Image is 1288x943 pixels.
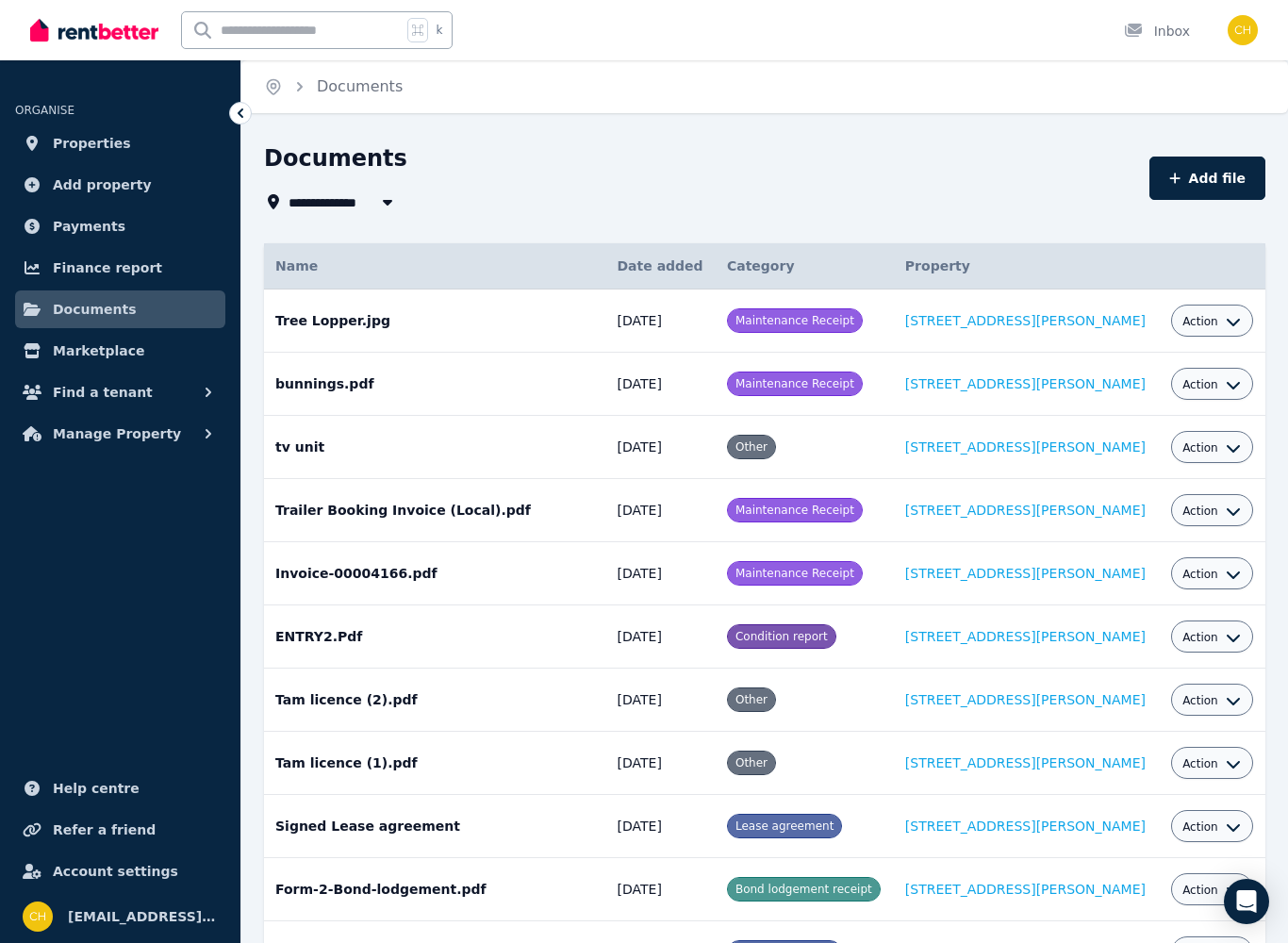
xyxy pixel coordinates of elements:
span: Maintenance Receipt [735,377,854,390]
td: [DATE] [606,353,716,416]
a: Add property [15,166,225,204]
a: [STREET_ADDRESS][PERSON_NAME] [905,629,1146,644]
span: Other [735,693,768,706]
img: RentBetter [30,16,158,44]
div: Open Intercom Messenger [1224,879,1269,924]
button: Action [1182,883,1241,898]
a: Finance report [15,249,225,287]
td: [DATE] [606,416,716,479]
a: Documents [317,77,403,95]
span: Payments [53,215,125,238]
td: Trailer Booking Invoice (Local).pdf [264,479,606,542]
span: Other [735,440,768,454]
button: Action [1182,440,1241,455]
span: Action [1182,630,1218,645]
span: Documents [53,298,137,321]
span: Marketplace [53,339,144,362]
button: Action [1182,630,1241,645]
th: Category [716,243,894,290]
th: Property [894,243,1160,290]
span: Add property [53,174,152,196]
span: ORGANISE [15,104,74,117]
td: [DATE] [606,732,716,795]
span: Help centre [53,777,140,800]
span: Properties [53,132,131,155]
span: Action [1182,377,1218,392]
td: [DATE] [606,605,716,669]
span: [EMAIL_ADDRESS][DOMAIN_NAME] [68,905,218,928]
a: [STREET_ADDRESS][PERSON_NAME] [905,313,1146,328]
span: Action [1182,693,1218,708]
td: Tam licence (2).pdf [264,669,606,732]
td: [DATE] [606,669,716,732]
a: Refer a friend [15,811,225,849]
span: Maintenance Receipt [735,567,854,580]
span: Action [1182,504,1218,519]
a: [STREET_ADDRESS][PERSON_NAME] [905,755,1146,770]
td: bunnings.pdf [264,353,606,416]
td: tv unit [264,416,606,479]
button: Action [1182,314,1241,329]
a: [STREET_ADDRESS][PERSON_NAME] [905,882,1146,897]
button: Manage Property [15,415,225,453]
h1: Documents [264,143,407,174]
span: Action [1182,314,1218,329]
button: Add file [1149,157,1265,200]
span: Finance report [53,256,162,279]
td: Invoice-00004166.pdf [264,542,606,605]
a: Marketplace [15,332,225,370]
td: ENTRY2.Pdf [264,605,606,669]
td: [DATE] [606,542,716,605]
span: Account settings [53,860,178,883]
a: Payments [15,207,225,245]
td: [DATE] [606,795,716,858]
a: [STREET_ADDRESS][PERSON_NAME] [905,692,1146,707]
button: Action [1182,377,1241,392]
span: Action [1182,883,1218,898]
td: Tree Lopper.jpg [264,290,606,353]
span: Other [735,756,768,769]
span: Find a tenant [53,381,153,404]
span: Name [275,258,318,273]
span: Action [1182,440,1218,455]
img: christine040863@gmail.com [23,902,53,932]
td: Signed Lease agreement [264,795,606,858]
nav: Breadcrumb [241,60,425,113]
td: Form-2-Bond-lodgement.pdf [264,858,606,921]
a: Help centre [15,769,225,807]
a: Documents [15,290,225,328]
a: Account settings [15,852,225,890]
td: Tam licence (1).pdf [264,732,606,795]
a: [STREET_ADDRESS][PERSON_NAME] [905,819,1146,834]
span: k [436,23,442,38]
button: Action [1182,504,1241,519]
span: Bond lodgement receipt [735,883,872,896]
a: [STREET_ADDRESS][PERSON_NAME] [905,566,1146,581]
span: Refer a friend [53,819,156,841]
a: [STREET_ADDRESS][PERSON_NAME] [905,376,1146,391]
button: Find a tenant [15,373,225,411]
a: [STREET_ADDRESS][PERSON_NAME] [905,503,1146,518]
th: Date added [606,243,716,290]
td: [DATE] [606,290,716,353]
img: christine040863@gmail.com [1228,15,1258,45]
a: Properties [15,124,225,162]
button: Action [1182,567,1241,582]
span: Action [1182,819,1218,835]
button: Action [1182,756,1241,771]
span: Maintenance Receipt [735,504,854,517]
td: [DATE] [606,858,716,921]
div: Inbox [1124,22,1190,41]
span: Condition report [735,630,828,643]
a: [STREET_ADDRESS][PERSON_NAME] [905,439,1146,455]
span: Maintenance Receipt [735,314,854,327]
td: [DATE] [606,479,716,542]
span: Manage Property [53,422,181,445]
span: Action [1182,756,1218,771]
button: Action [1182,693,1241,708]
button: Action [1182,819,1241,835]
span: Action [1182,567,1218,582]
span: Lease agreement [735,819,834,833]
